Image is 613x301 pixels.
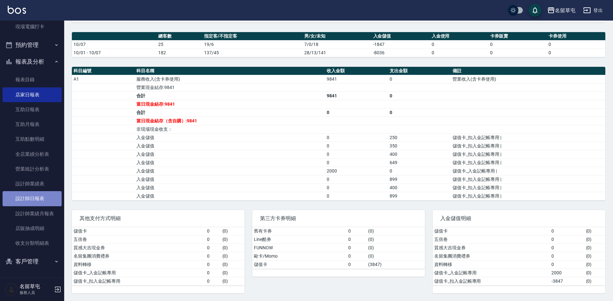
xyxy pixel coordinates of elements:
td: 0 [325,158,388,167]
td: 儲值卡_扣入金記帳專用 | [451,142,605,150]
th: 指定客/不指定客 [203,32,303,40]
td: -3847 [550,277,584,285]
td: 儲值卡 [72,227,205,235]
td: ( 0 ) [367,252,425,260]
img: Logo [8,6,26,14]
td: 0 [205,252,221,260]
td: ( 0 ) [221,260,245,269]
td: 非現場現金收支： [135,125,325,133]
td: 儲值卡_扣入金記帳專用 [72,277,205,285]
td: 儲值卡 [433,227,550,235]
td: ( 0 ) [584,269,605,277]
td: 10/07 [72,40,157,49]
th: 收入金額 [325,67,388,75]
td: 儲值卡_扣入金記帳專用 | [451,175,605,183]
a: 互助月報表 [3,117,62,132]
a: 店販抽成明細 [3,221,62,236]
td: 0 [347,235,367,243]
td: 0 [205,243,221,252]
td: 0 [325,142,388,150]
td: ( 0 ) [221,269,245,277]
td: ( 0 ) [584,227,605,235]
a: 現場電腦打卡 [3,19,62,34]
td: 0 [205,269,221,277]
td: ( 0 ) [367,235,425,243]
td: 儲值卡_扣入金記帳專用 | [451,183,605,192]
td: 0 [347,243,367,252]
td: 歐卡/Momo [252,252,347,260]
td: 137/45 [203,49,303,57]
td: 0 [205,235,221,243]
td: 營業收入(含卡券使用) [451,75,605,83]
td: 儲值卡_扣入金記帳專用 | [451,192,605,200]
td: 0 [347,227,367,235]
td: 入金儲值 [135,183,325,192]
td: 當日現金結存:9841 [135,100,325,108]
td: ( 0 ) [584,260,605,269]
td: 649 [388,158,451,167]
td: 0 [325,108,388,117]
td: 名留集團消費禮券 [72,252,205,260]
td: 9841 [325,75,388,83]
td: 0 [430,40,488,49]
td: 儲值卡_扣入金記帳專用 | [451,133,605,142]
td: 182 [157,49,203,57]
table: a dense table [72,32,605,57]
td: 0 [347,252,367,260]
a: 設計師日報表 [3,191,62,206]
td: 0 [550,260,584,269]
td: 服務收入(含卡券使用) [135,75,325,83]
td: 2000 [325,167,388,175]
td: 10/01 - 10/07 [72,49,157,57]
th: 科目編號 [72,67,135,75]
td: 儲值卡_扣入金記帳專用 | [451,150,605,158]
th: 入金使用 [430,32,488,40]
td: 0 [325,183,388,192]
td: 入金儲值 [135,175,325,183]
button: 預約管理 [3,37,62,53]
td: 五倍卷 [72,235,205,243]
td: 資料轉移 [72,260,205,269]
td: ( 0 ) [584,252,605,260]
td: 0 [205,260,221,269]
td: 0 [430,49,488,57]
td: ( 0 ) [584,235,605,243]
td: 儲值卡_入金記帳專用 [72,269,205,277]
img: Person [5,283,18,296]
a: 互助日報表 [3,102,62,117]
span: 入金儲值明細 [440,215,598,222]
td: -8036 [372,49,430,57]
td: 19/6 [203,40,303,49]
td: 0 [550,252,584,260]
th: 男/女/未知 [303,32,372,40]
td: 入金儲值 [135,150,325,158]
td: 899 [388,175,451,183]
a: 設計師業績表 [3,176,62,191]
button: save [529,4,541,17]
td: 入金儲值 [135,133,325,142]
td: 2000 [550,269,584,277]
th: 總客數 [157,32,203,40]
td: 350 [388,142,451,150]
td: 0 [205,227,221,235]
td: ( 0 ) [367,227,425,235]
td: 0 [388,108,451,117]
td: 250 [388,133,451,142]
td: ( 0 ) [221,243,245,252]
td: ( 0 ) [221,252,245,260]
a: 店家日報表 [3,87,62,102]
td: 9841 [325,92,388,100]
td: 0 [547,49,605,57]
td: ( 0 ) [367,243,425,252]
td: 0 [488,40,547,49]
td: 營業現金結存:9841 [135,83,325,92]
th: 卡券使用 [547,32,605,40]
td: 0 [550,235,584,243]
td: 質感大吉現金券 [433,243,550,252]
td: 0 [325,175,388,183]
table: a dense table [72,67,605,200]
a: 報表目錄 [3,72,62,87]
td: 資料轉移 [433,260,550,269]
td: 當日現金結存（含自購）:9841 [135,117,325,125]
td: 儲值卡_入金記帳專用 | [451,167,605,175]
